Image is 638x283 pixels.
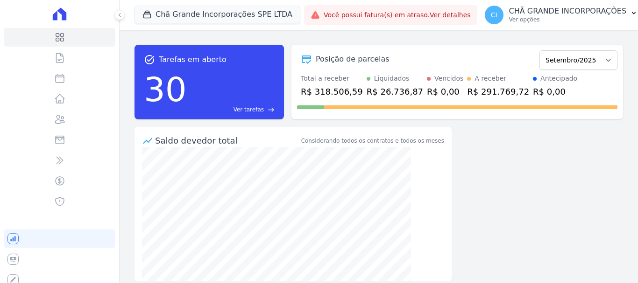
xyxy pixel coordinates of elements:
div: R$ 26.736,87 [367,85,423,98]
div: Vencidos [434,74,463,83]
span: Ver tarefas [234,105,264,114]
div: Antecipado [540,74,577,83]
span: east [268,106,275,113]
div: 30 [144,65,187,114]
div: R$ 291.769,72 [467,85,529,98]
div: Liquidados [374,74,410,83]
span: task_alt [144,54,155,65]
p: CHÃ GRANDE INCORPORAÇÕES [509,7,627,16]
div: Posição de parcelas [316,54,390,65]
div: A receber [475,74,506,83]
a: Ver tarefas east [191,105,275,114]
div: Considerando todos os contratos e todos os meses [301,137,444,145]
div: Saldo devedor total [155,134,299,147]
span: CI [491,12,497,18]
span: Tarefas em aberto [159,54,227,65]
div: R$ 0,00 [533,85,577,98]
p: Ver opções [509,16,627,23]
a: Ver detalhes [430,11,471,19]
div: R$ 318.506,59 [301,85,363,98]
button: Chã Grande Incorporações SPE LTDA [135,6,300,23]
div: Total a receber [301,74,363,83]
div: R$ 0,00 [427,85,463,98]
span: Você possui fatura(s) em atraso. [324,10,471,20]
